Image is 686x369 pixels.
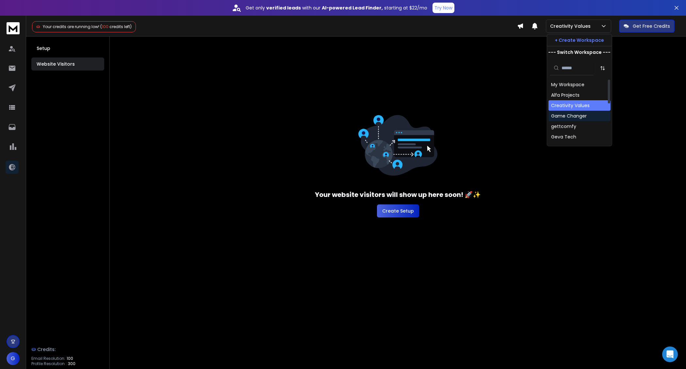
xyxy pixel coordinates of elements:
a: Credits: [31,343,104,356]
button: Try Now [433,3,454,13]
button: Website Visitors [31,57,104,71]
div: [URL] [551,144,563,151]
button: Create Setup [377,204,419,217]
span: 100 [102,24,108,29]
strong: AI-powered Lead Finder, [322,5,383,11]
div: Alfa Projects [551,92,580,98]
div: gettcomfy [551,123,576,130]
span: 300 [68,361,75,366]
button: G [7,352,20,365]
span: ( credits left) [100,24,132,29]
p: Profile Resolution : [31,361,67,366]
button: + Create Workspace [547,34,612,46]
span: Your credits are running low! [43,24,99,29]
p: Get only with our starting at $22/mo [246,5,427,11]
p: + Create Workspace [555,37,604,43]
div: Game Changer [551,113,587,119]
p: --- Switch Workspace --- [548,49,611,56]
div: Open Intercom Messenger [662,346,678,362]
span: 100 [67,356,73,361]
button: Get Free Credits [619,20,675,33]
span: Credits: [37,346,56,353]
button: Sort by Sort A-Z [596,61,609,74]
p: Get Free Credits [633,23,670,29]
p: Try Now [434,5,452,11]
button: Setup [31,42,104,55]
div: Creativity Values [551,102,590,109]
img: logo [7,22,20,34]
h3: Your website visitors will show up here soon! 🚀✨ [315,190,481,199]
div: Geva Tech [551,134,576,140]
strong: verified leads [266,5,301,11]
p: Email Resolution: [31,356,65,361]
p: Creativity Values [550,23,593,29]
div: My Workspace [551,81,584,88]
